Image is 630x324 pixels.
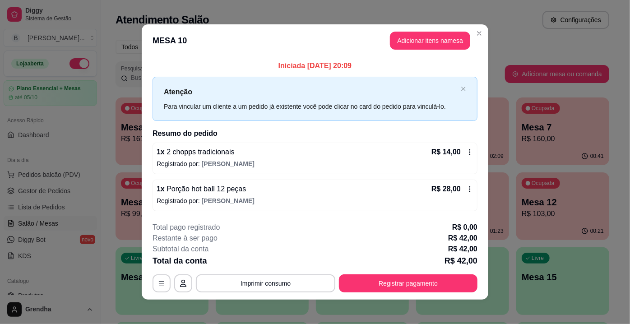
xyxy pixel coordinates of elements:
p: R$ 42,00 [448,244,477,255]
p: Total pago registrado [153,222,220,233]
p: Atenção [164,86,457,97]
button: Close [472,26,486,41]
p: R$ 0,00 [452,222,477,233]
p: 1 x [157,184,246,194]
p: Restante à ser pago [153,233,218,244]
span: [PERSON_NAME] [202,160,255,167]
button: Registrar pagamento [339,274,477,292]
button: Imprimir consumo [196,274,335,292]
p: Registrado por: [157,196,473,205]
p: Subtotal da conta [153,244,209,255]
p: Total da conta [153,255,207,267]
p: 1 x [157,147,235,157]
p: R$ 42,00 [448,233,477,244]
button: close [461,86,466,92]
div: Para vincular um cliente a um pedido já existente você pode clicar no card do pedido para vinculá... [164,102,457,111]
header: MESA 10 [142,24,488,57]
p: Registrado por: [157,159,473,168]
p: Iniciada [DATE] 20:09 [153,60,477,71]
p: R$ 42,00 [445,255,477,267]
p: R$ 14,00 [431,147,461,157]
span: [PERSON_NAME] [202,197,255,204]
button: Adicionar itens namesa [390,32,470,50]
h2: Resumo do pedido [153,128,477,139]
span: 2 chopps tradicionais [165,148,235,156]
p: R$ 28,00 [431,184,461,194]
span: Porção hot ball 12 peças [165,185,246,193]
